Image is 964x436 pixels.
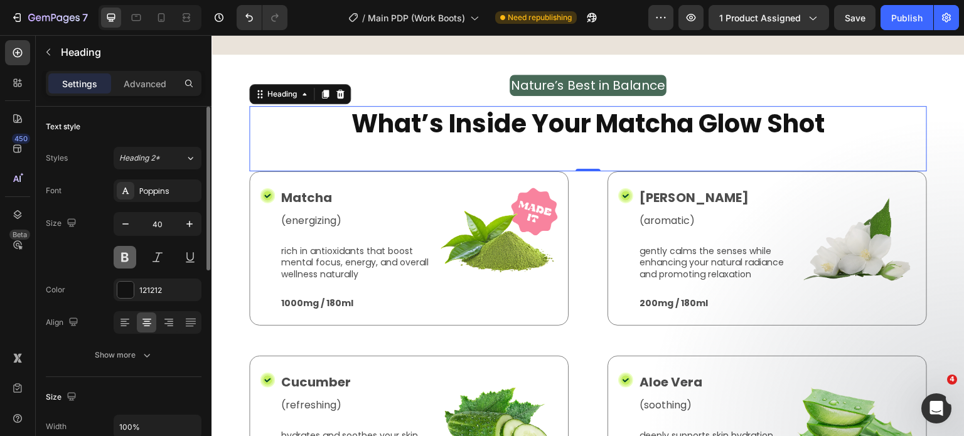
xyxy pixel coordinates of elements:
[46,152,68,164] div: Styles
[70,262,219,274] p: 1000mg / 180ml
[70,179,219,193] p: (energizing)
[46,389,79,406] div: Size
[428,210,577,245] p: gently calms the senses while enhancing your natural radiance and promoting relaxation
[46,314,81,331] div: Align
[124,77,166,90] p: Advanced
[114,147,201,169] button: Heading 2*
[368,11,465,24] span: Main PDP (Work Boots)
[12,134,30,144] div: 450
[584,152,705,259] img: gempages_569934698445275975-e8543ccc-a26e-40e4-b1d7-9ae33ac61ce6.png
[9,230,30,240] div: Beta
[709,5,829,30] button: 1 product assigned
[119,152,160,164] span: Heading 2*
[46,421,67,432] div: Width
[428,395,577,429] p: deeply supports skin hydration and helps maintain a healthy, glowing complexion
[70,210,219,245] p: rich in antioxidants that boost mental focus, energy, and overall wellness naturally
[428,364,577,377] p: (soothing)
[82,10,88,25] p: 7
[834,5,876,30] button: Save
[46,215,79,232] div: Size
[947,375,957,385] span: 4
[428,262,577,274] p: 200mg / 180ml
[845,13,865,23] span: Save
[225,152,346,259] img: gempages_569934698445275975-f9515bac-53bb-4a4b-aac7-b4ff07f9b817.png
[719,11,801,24] span: 1 product assigned
[62,77,97,90] p: Settings
[70,364,219,377] p: (refreshing)
[237,5,287,30] div: Undo/Redo
[95,349,153,361] div: Show more
[891,11,923,24] div: Publish
[46,185,62,196] div: Font
[428,153,577,172] p: [PERSON_NAME]
[428,179,577,193] p: (aromatic)
[61,45,196,60] p: Heading
[46,284,65,295] div: Color
[508,12,572,23] span: Need republishing
[46,121,80,132] div: Text style
[428,338,577,356] p: Aloe Vera
[881,5,933,30] button: Publish
[53,53,88,65] div: Heading
[139,285,198,296] div: 121212
[38,71,715,106] h2: What’s Inside Your Matcha Glow Shot
[362,11,365,24] span: /
[70,338,219,356] p: Cucumber
[212,35,964,436] iframe: Design area
[5,5,94,30] button: 7
[921,393,951,423] iframe: Intercom live chat
[139,186,198,197] div: Poppins
[299,41,454,60] p: Nature’s Best in Balance
[70,153,219,172] p: Matcha
[46,344,201,366] button: Show more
